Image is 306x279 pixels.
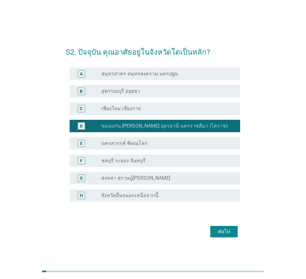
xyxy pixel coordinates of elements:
label: สุพรรณบุรี อยุธยา [101,88,140,94]
div: ต่อไป [215,228,233,235]
button: ต่อไป [210,226,238,237]
div: D [80,123,83,129]
div: A [80,70,83,77]
div: C [80,105,83,112]
h2: S2. ปัจจุบัน คุณอาศัยอยู่ในจังหวัดใดเป็นหลัก? [66,40,240,58]
label: ชลบุรี ระยอง จันทบุรี [101,158,146,164]
label: เชียงใหม่ เชียงราย [101,106,141,112]
div: B [80,88,83,94]
label: จังหวัดอื่นๆนอกเหนือจากนี้ [101,192,158,199]
div: F [80,157,83,164]
div: H [80,192,83,199]
label: นครสวรรค์ พิษณุโลก [101,140,148,146]
label: สงขลา สุราษฎ์[PERSON_NAME] [101,175,170,181]
label: ขอนแก่น [PERSON_NAME] อุดรธานี นครราชสีมา (โคราช) [101,123,228,129]
div: G [80,175,83,181]
div: E [80,140,83,146]
label: สมุทรสาคร สมุทรสงคราม นครปฐม [101,71,178,77]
